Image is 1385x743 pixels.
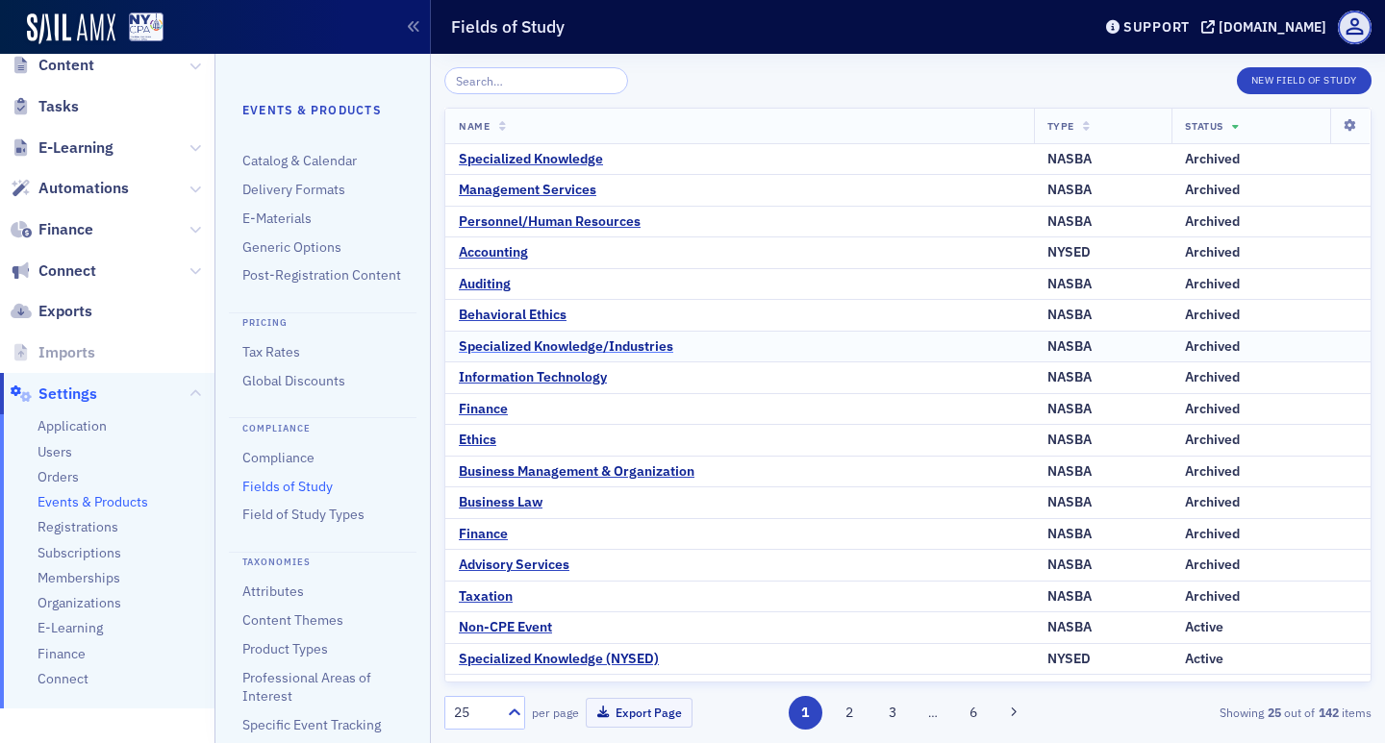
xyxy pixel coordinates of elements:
span: Content [38,55,94,76]
a: Exports [11,301,92,322]
a: Finance [38,645,86,663]
button: [DOMAIN_NAME] [1201,20,1333,34]
span: Automations [38,178,129,199]
h4: Compliance [229,417,416,435]
a: Delivery Formats [242,181,345,198]
button: New Field of Study [1237,67,1372,94]
div: Archived [1185,338,1240,356]
div: NASBA [1047,526,1092,543]
a: Memberships [38,569,120,587]
span: Application [38,417,107,435]
div: NASBA [1047,276,1092,293]
a: Management Services [459,182,596,199]
div: Support [1123,18,1190,36]
a: Ethics [459,432,496,449]
div: Business Management & Organization [459,463,694,481]
span: Finance [38,219,93,240]
a: Generic Options [242,238,341,256]
div: Information Technology [459,369,607,386]
h4: Pricing [229,312,416,331]
a: Business Law [459,494,542,511]
a: E-Learning [11,137,113,159]
div: NASBA [1047,151,1092,168]
span: Connect [38,260,96,282]
a: Personnel/Human Resources [459,213,641,231]
a: E-Materials [242,210,312,227]
div: Showing out of items [1076,704,1372,721]
div: Archived [1185,588,1240,606]
span: Status [1185,119,1222,133]
div: NASBA [1047,213,1092,231]
a: Fields of Study [242,478,333,495]
span: Subscriptions [38,544,121,562]
a: Specialized Knowledge [459,151,603,168]
a: Settings [11,384,97,405]
span: Imports [38,342,95,363]
a: Specialized Knowledge/Industries [459,338,673,356]
div: NASBA [1047,401,1092,418]
div: Accounting [459,244,528,261]
span: … [919,704,946,721]
div: Archived [1185,432,1240,449]
a: Organizations [38,594,121,612]
div: NASBA [1047,369,1092,386]
span: Profile [1338,11,1372,44]
a: Users [38,443,72,461]
span: Exports [38,301,92,322]
h4: Events & Products [242,101,403,118]
a: Tasks [11,96,79,117]
img: SailAMX [27,13,115,44]
div: Archived [1185,244,1240,261]
div: Archived [1185,276,1240,293]
button: Export Page [586,698,692,728]
button: 3 [876,696,910,730]
div: NYSED [1047,651,1091,668]
div: NASBA [1047,432,1092,449]
div: NASBA [1047,463,1092,481]
input: Search… [444,67,628,94]
div: Archived [1185,213,1240,231]
button: 2 [832,696,866,730]
div: NASBA [1047,182,1092,199]
div: Archived [1185,307,1240,324]
span: Orders [38,468,79,486]
span: Events & Products [38,493,148,511]
a: Tax Rates [242,343,300,360]
a: Non-CPE Event [459,619,552,636]
a: Behavioral Ethics [459,307,567,324]
a: Compliance [242,449,315,466]
div: Taxation [459,588,513,606]
div: Archived [1185,151,1240,168]
div: Active [1185,619,1223,636]
h1: Fields of Study [451,15,565,38]
a: Connect [11,260,96,282]
a: Global Discounts [242,372,345,389]
a: New Field of Study [1237,70,1372,87]
div: NASBA [1047,494,1092,511]
button: 1 [789,696,822,730]
a: View Homepage [115,12,164,45]
img: SailAMX [129,12,164,42]
label: per page [532,704,579,721]
a: Connect [38,670,88,688]
div: Archived [1185,182,1240,199]
a: Specialized Knowledge (NYSED) [459,651,659,668]
a: Advisory Services [459,557,569,574]
div: NASBA [1047,307,1092,324]
a: Auditing [459,276,511,293]
div: [DOMAIN_NAME] [1219,18,1326,36]
div: NYSED [1047,244,1091,261]
a: Automations [11,178,129,199]
a: Content [11,55,94,76]
div: Archived [1185,369,1240,386]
